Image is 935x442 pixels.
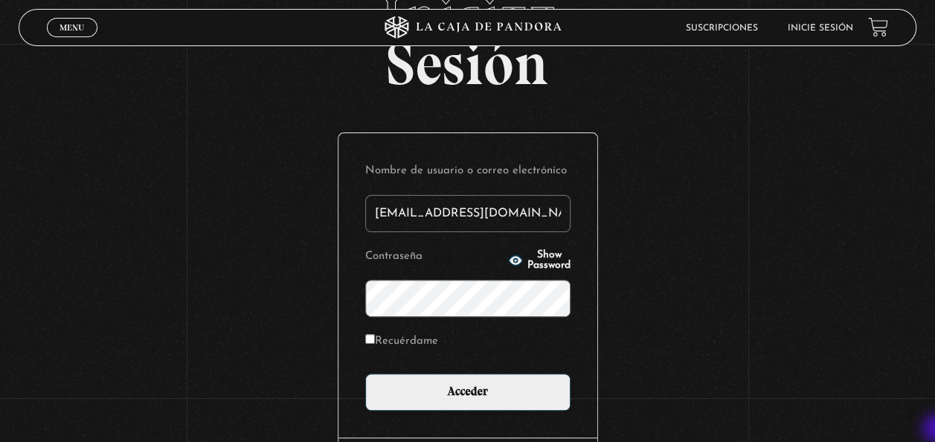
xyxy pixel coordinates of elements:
[868,17,888,37] a: View your shopping cart
[365,334,375,344] input: Recuérdame
[527,250,571,271] span: Show Password
[365,246,504,269] label: Contraseña
[365,160,571,183] label: Nombre de usuario o correo electrónico
[55,36,90,46] span: Cerrar
[365,374,571,411] input: Acceder
[686,24,758,33] a: Suscripciones
[788,24,853,33] a: Inicie sesión
[60,23,84,32] span: Menu
[508,250,571,271] button: Show Password
[365,330,438,353] label: Recuérdame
